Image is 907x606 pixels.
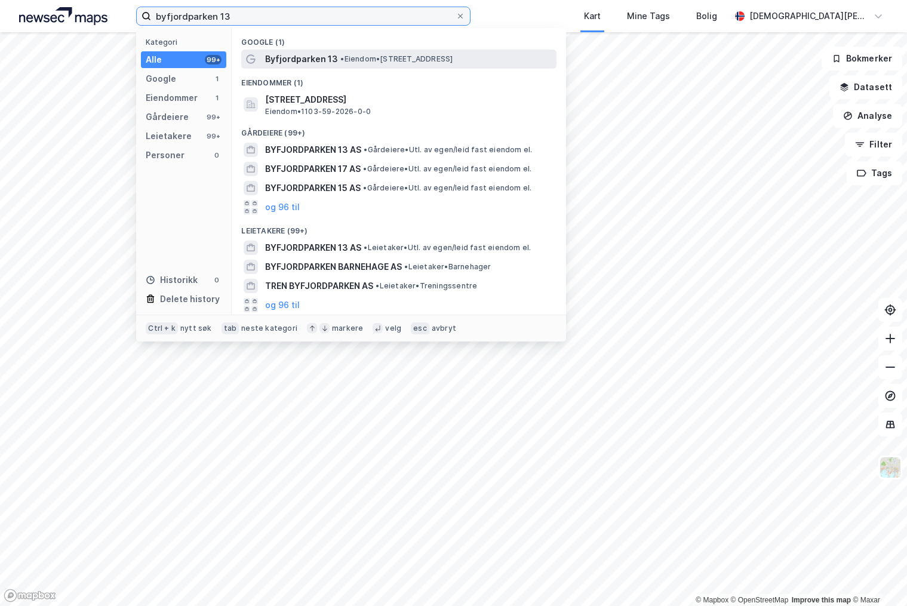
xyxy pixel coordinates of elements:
[146,110,189,124] div: Gårdeiere
[265,162,361,176] span: BYFJORDPARKEN 17 AS
[146,53,162,67] div: Alle
[584,9,601,23] div: Kart
[432,324,456,333] div: avbryt
[363,164,531,174] span: Gårdeiere • Utl. av egen/leid fast eiendom el.
[19,7,107,25] img: logo.a4113a55bc3d86da70a041830d287a7e.svg
[845,133,902,156] button: Filter
[340,54,344,63] span: •
[265,279,373,293] span: TREN BYFJORDPARKEN AS
[146,148,185,162] div: Personer
[364,243,531,253] span: Leietaker • Utl. av egen/leid fast eiendom el.
[696,9,717,23] div: Bolig
[376,281,379,290] span: •
[212,150,222,160] div: 0
[364,243,367,252] span: •
[364,145,532,155] span: Gårdeiere • Utl. av egen/leid fast eiendom el.
[822,47,902,70] button: Bokmerker
[847,549,907,606] div: Kontrollprogram for chat
[146,273,198,287] div: Historikk
[696,596,728,604] a: Mapbox
[180,324,212,333] div: nytt søk
[332,324,363,333] div: markere
[232,119,566,140] div: Gårdeiere (99+)
[376,281,477,291] span: Leietaker • Treningssentre
[265,107,371,116] span: Eiendom • 1103-59-2026-0-0
[222,322,239,334] div: tab
[205,112,222,122] div: 99+
[232,217,566,238] div: Leietakere (99+)
[265,298,300,312] button: og 96 til
[265,52,338,66] span: Byfjordparken 13
[829,75,902,99] button: Datasett
[146,322,178,334] div: Ctrl + k
[749,9,869,23] div: [DEMOGRAPHIC_DATA][PERSON_NAME]
[205,55,222,64] div: 99+
[265,260,402,274] span: BYFJORDPARKEN BARNEHAGE AS
[404,262,491,272] span: Leietaker • Barnehager
[792,596,851,604] a: Improve this map
[232,69,566,90] div: Eiendommer (1)
[731,596,789,604] a: OpenStreetMap
[232,28,566,50] div: Google (1)
[847,161,902,185] button: Tags
[265,200,300,214] button: og 96 til
[212,93,222,103] div: 1
[833,104,902,128] button: Analyse
[146,38,226,47] div: Kategori
[146,91,198,105] div: Eiendommer
[364,145,367,154] span: •
[241,324,297,333] div: neste kategori
[265,181,361,195] span: BYFJORDPARKEN 15 AS
[146,129,192,143] div: Leietakere
[146,72,176,86] div: Google
[265,93,552,107] span: [STREET_ADDRESS]
[212,275,222,285] div: 0
[363,183,367,192] span: •
[385,324,401,333] div: velg
[404,262,408,271] span: •
[212,74,222,84] div: 1
[4,589,56,602] a: Mapbox homepage
[265,143,361,157] span: BYFJORDPARKEN 13 AS
[879,456,902,479] img: Z
[363,183,531,193] span: Gårdeiere • Utl. av egen/leid fast eiendom el.
[265,241,361,255] span: BYFJORDPARKEN 13 AS
[627,9,670,23] div: Mine Tags
[411,322,429,334] div: esc
[363,164,367,173] span: •
[340,54,453,64] span: Eiendom • [STREET_ADDRESS]
[205,131,222,141] div: 99+
[847,549,907,606] iframe: Chat Widget
[160,292,220,306] div: Delete history
[151,7,456,25] input: Søk på adresse, matrikkel, gårdeiere, leietakere eller personer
